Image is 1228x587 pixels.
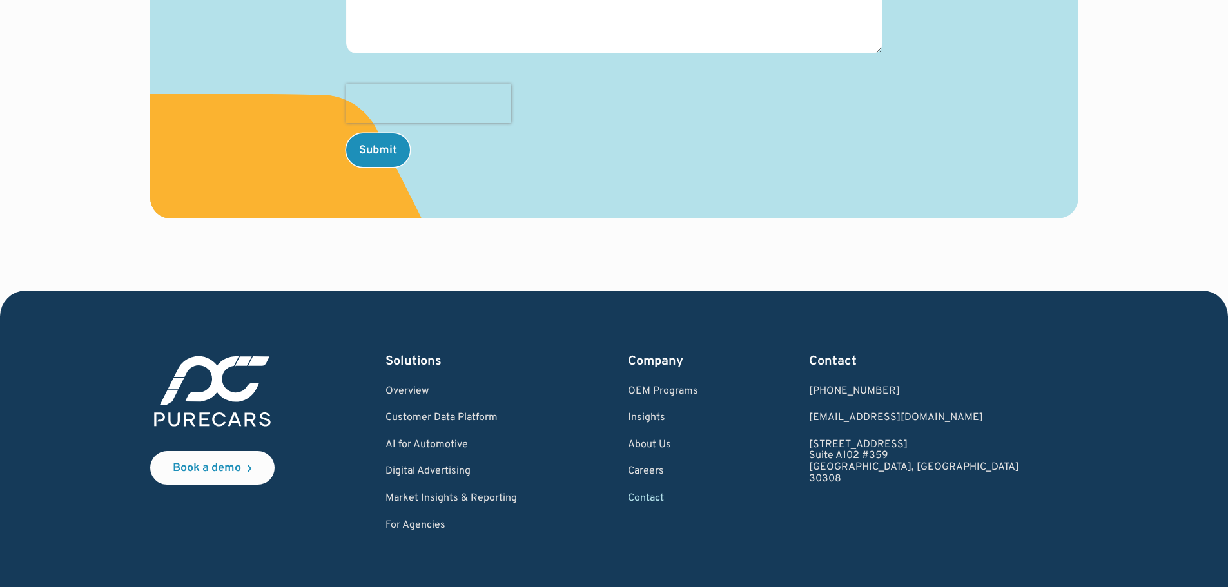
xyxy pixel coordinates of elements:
[628,439,698,451] a: About Us
[385,439,517,451] a: AI for Automotive
[809,412,1019,424] a: Email us
[809,352,1019,370] div: Contact
[385,352,517,370] div: Solutions
[809,386,1019,398] div: [PHONE_NUMBER]
[385,466,517,477] a: Digital Advertising
[385,520,517,532] a: For Agencies
[628,493,698,505] a: Contact
[346,84,511,123] iframe: reCAPTCHA
[150,352,275,430] img: purecars logo
[809,439,1019,485] a: [STREET_ADDRESS]Suite A102 #359[GEOGRAPHIC_DATA], [GEOGRAPHIC_DATA]30308
[628,386,698,398] a: OEM Programs
[150,451,275,485] a: Book a demo
[173,463,241,474] div: Book a demo
[385,412,517,424] a: Customer Data Platform
[628,352,698,370] div: Company
[346,133,410,167] input: Submit
[385,386,517,398] a: Overview
[628,412,698,424] a: Insights
[385,493,517,505] a: Market Insights & Reporting
[628,466,698,477] a: Careers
